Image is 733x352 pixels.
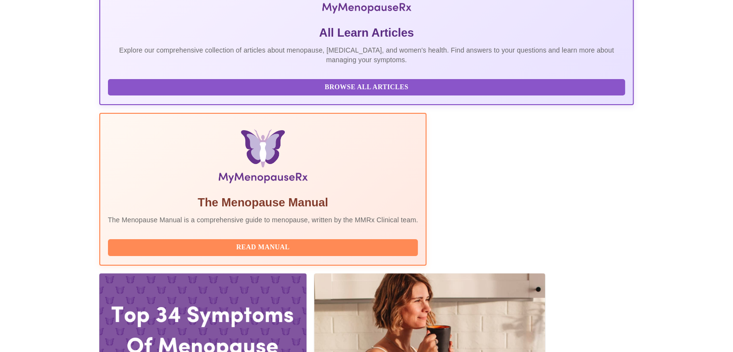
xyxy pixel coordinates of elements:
[157,129,369,187] img: Menopause Manual
[108,243,421,251] a: Read Manual
[118,242,409,254] span: Read Manual
[108,25,626,41] h5: All Learn Articles
[108,79,626,96] button: Browse All Articles
[108,215,418,225] p: The Menopause Manual is a comprehensive guide to menopause, written by the MMRx Clinical team.
[108,45,626,65] p: Explore our comprehensive collection of articles about menopause, [MEDICAL_DATA], and women's hea...
[108,239,418,256] button: Read Manual
[118,81,616,94] span: Browse All Articles
[108,82,628,91] a: Browse All Articles
[108,195,418,210] h5: The Menopause Manual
